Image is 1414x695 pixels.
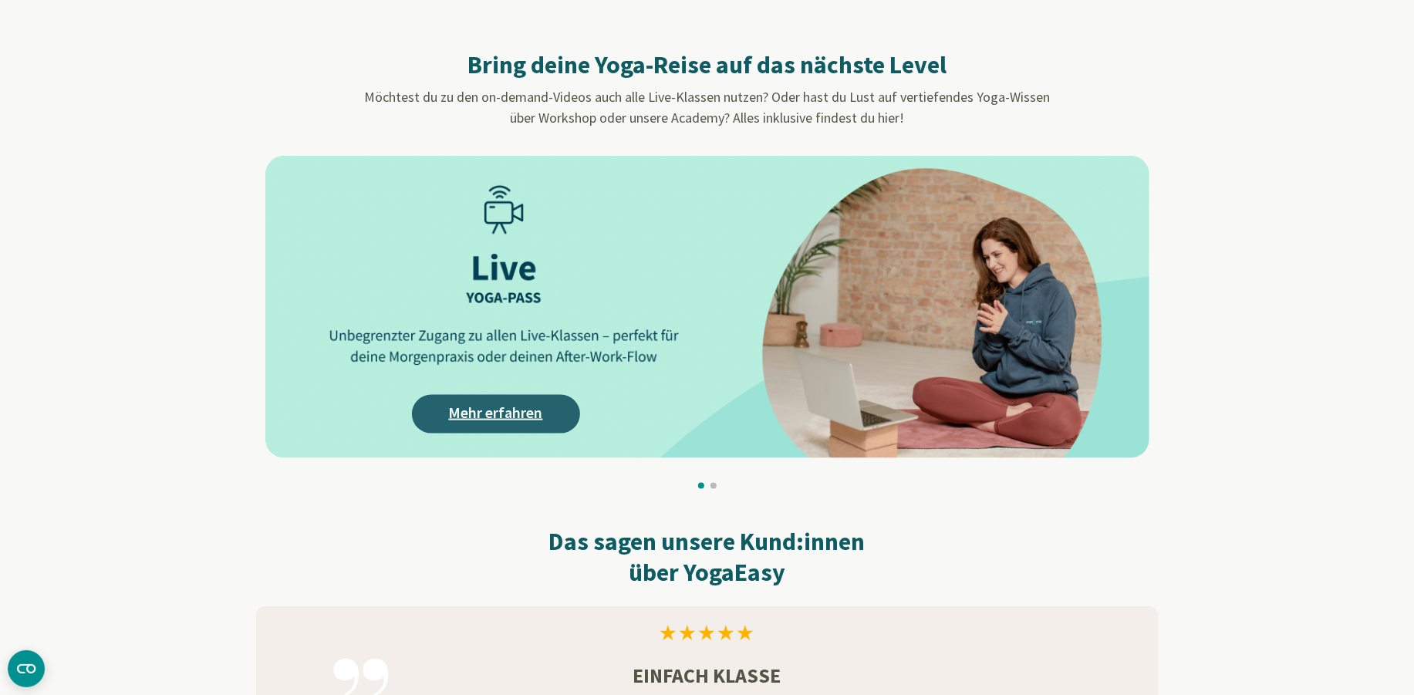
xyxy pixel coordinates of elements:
a: Mehr erfahren [412,395,580,434]
h2: Bring deine Yoga-Reise auf das nächste Level [281,49,1134,80]
button: CMP-Widget öffnen [8,650,45,687]
img: AAffA0nNPuCLAAAAAElFTkSuQmCC [265,156,1149,458]
h2: Das sagen unsere Kund:innen über YogaEasy [256,526,1159,588]
h3: Einfach klasse [327,660,1086,690]
p: Möchtest du zu den on-demand-Videos auch alle Live-Klassen nutzen? Oder hast du Lust auf vertiefe... [281,86,1134,128]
